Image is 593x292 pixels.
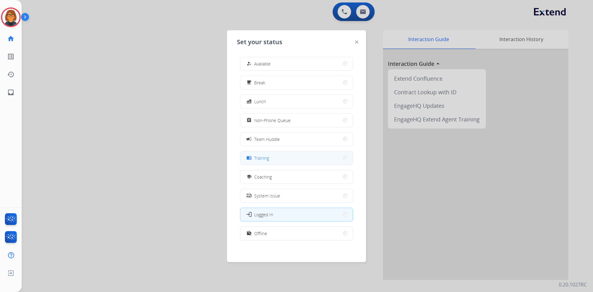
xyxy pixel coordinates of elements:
[254,174,272,180] span: Coaching
[240,114,353,127] button: Non-Phone Queue
[246,80,252,85] mat-icon: free_breakfast
[246,211,252,218] mat-icon: login
[246,193,252,198] mat-icon: phonelink_off
[7,53,15,60] mat-icon: list_alt
[240,133,353,146] button: Team Huddle
[246,231,252,236] mat-icon: work_off
[7,71,15,78] mat-icon: history
[246,136,252,142] mat-icon: campaign
[254,98,266,105] span: Lunch
[254,230,267,237] span: Offline
[240,189,353,202] button: System Issue
[254,79,265,86] span: Break
[254,117,291,124] span: Non-Phone Queue
[254,136,280,142] span: Team Huddle
[240,95,353,108] button: Lunch
[240,208,353,221] button: Logged In
[2,9,19,26] img: avatar
[254,193,280,199] span: System Issue
[7,35,15,42] mat-icon: home
[246,99,252,104] mat-icon: fastfood
[240,170,353,184] button: Coaching
[246,118,252,123] mat-icon: assignment
[559,281,587,288] p: 0.20.1027RC
[246,61,252,66] mat-icon: how_to_reg
[240,151,353,165] button: Training
[240,57,353,70] button: Available
[7,89,15,96] mat-icon: inbox
[254,61,271,67] span: Available
[246,155,252,161] mat-icon: menu_book
[237,38,282,46] span: Set your status
[240,227,353,240] button: Offline
[240,76,353,89] button: Break
[254,211,273,218] span: Logged In
[254,155,269,161] span: Training
[246,174,252,180] mat-icon: school
[355,40,358,44] img: close-button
